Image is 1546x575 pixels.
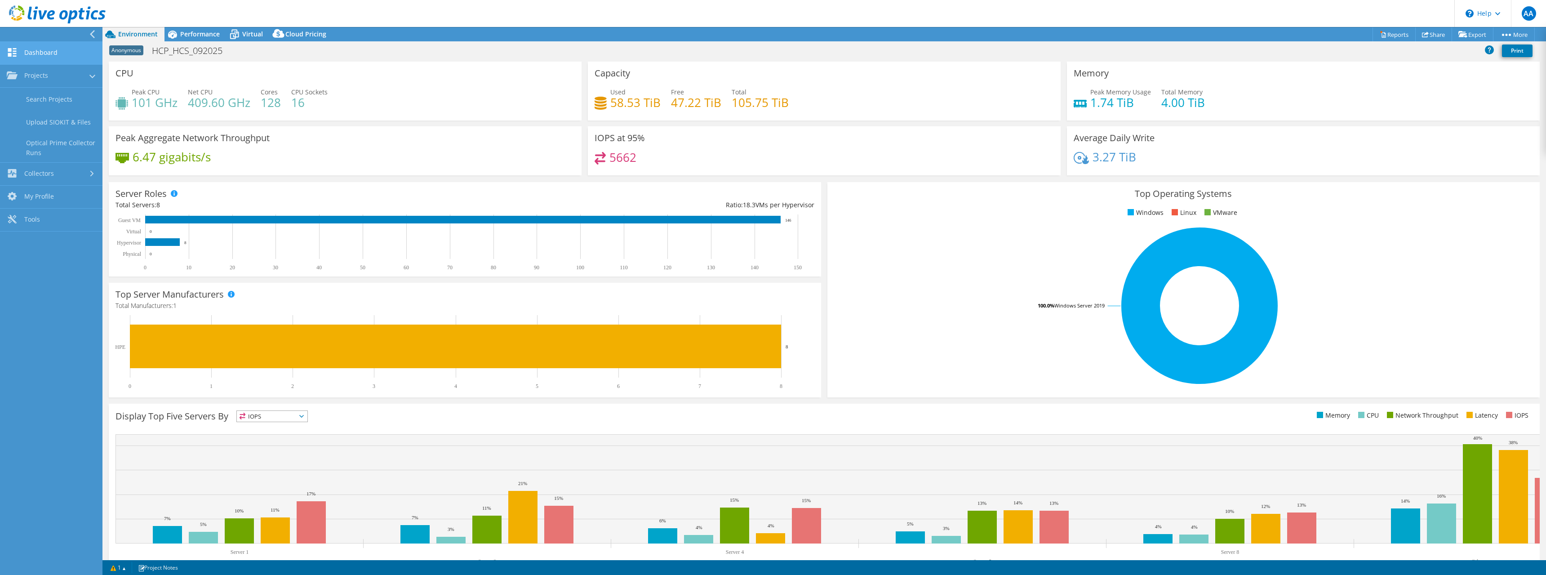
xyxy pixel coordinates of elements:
[1225,508,1234,514] text: 10%
[237,411,307,422] span: IOPS
[1090,98,1151,107] h4: 1.74 TiB
[188,88,213,96] span: Net CPU
[1191,524,1198,530] text: 4%
[133,152,211,162] h4: 6.47 gigabits/s
[478,558,496,565] text: Server 3
[291,383,294,389] text: 2
[1125,208,1164,218] li: Windows
[1013,500,1022,505] text: 14%
[707,264,715,271] text: 130
[1504,410,1528,420] li: IOPS
[115,344,125,350] text: HPE
[231,549,249,555] text: Server 1
[116,290,224,299] h3: Top Server Manufacturers
[465,200,814,210] div: Ratio: VMs per Hypervisor
[132,562,184,573] a: Project Notes
[261,98,281,107] h4: 128
[802,498,811,503] text: 15%
[210,383,213,389] text: 1
[144,264,147,271] text: 0
[412,515,418,520] text: 7%
[671,88,684,96] span: Free
[794,264,802,271] text: 150
[1155,524,1162,529] text: 4%
[534,264,539,271] text: 90
[116,200,465,210] div: Total Servers:
[609,152,636,162] h4: 5662
[1464,410,1498,420] li: Latency
[116,189,167,199] h3: Server Roles
[1261,504,1270,509] text: 12%
[1502,45,1533,57] a: Print
[1437,493,1446,499] text: 16%
[307,491,315,496] text: 17%
[129,383,131,389] text: 0
[536,383,538,389] text: 5
[291,98,328,107] h4: 16
[360,264,365,271] text: 50
[751,264,759,271] text: 140
[1093,152,1136,162] h4: 3.27 TiB
[482,505,491,511] text: 11%
[164,516,171,521] text: 7%
[447,264,453,271] text: 70
[1471,558,1484,565] text: Other
[230,264,235,271] text: 20
[1373,27,1416,41] a: Reports
[1356,410,1379,420] li: CPU
[1202,208,1237,218] li: VMware
[1297,502,1306,508] text: 13%
[943,526,950,531] text: 3%
[834,189,1533,199] h3: Top Operating Systems
[148,46,236,56] h1: HCP_HCS_092025
[373,383,375,389] text: 3
[785,218,791,223] text: 146
[118,30,158,38] span: Environment
[454,383,457,389] text: 4
[696,525,702,530] text: 4%
[610,88,626,96] span: Used
[109,45,143,55] span: Anonymous
[132,88,160,96] span: Peak CPU
[732,88,746,96] span: Total
[123,251,141,257] text: Physical
[1315,410,1350,420] li: Memory
[726,549,744,555] text: Server 4
[117,240,141,246] text: Hypervisor
[173,301,177,310] span: 1
[156,201,160,209] span: 8
[242,30,263,38] span: Virtual
[188,98,250,107] h4: 409.60 GHz
[1090,88,1151,96] span: Peak Memory Usage
[907,521,914,526] text: 5%
[1473,435,1482,441] text: 40%
[595,68,630,78] h3: Capacity
[1452,27,1493,41] a: Export
[732,98,789,107] h4: 105.75 TiB
[1161,88,1203,96] span: Total Memory
[780,383,782,389] text: 8
[1221,549,1239,555] text: Server 8
[973,558,991,565] text: Server 5
[663,264,671,271] text: 120
[271,507,280,513] text: 11%
[448,526,454,532] text: 3%
[743,201,755,209] span: 18.3
[768,523,774,528] text: 4%
[1054,302,1105,309] tspan: Windows Server 2019
[1509,440,1518,445] text: 38%
[186,264,191,271] text: 10
[316,264,322,271] text: 40
[104,562,132,573] a: 1
[1074,133,1155,143] h3: Average Daily Write
[116,68,133,78] h3: CPU
[554,495,563,501] text: 15%
[273,264,278,271] text: 30
[1385,410,1458,420] li: Network Throughput
[730,497,739,503] text: 15%
[518,481,527,486] text: 21%
[285,30,326,38] span: Cloud Pricing
[184,241,187,245] text: 8
[116,301,814,311] h4: Total Manufacturers:
[617,383,620,389] text: 6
